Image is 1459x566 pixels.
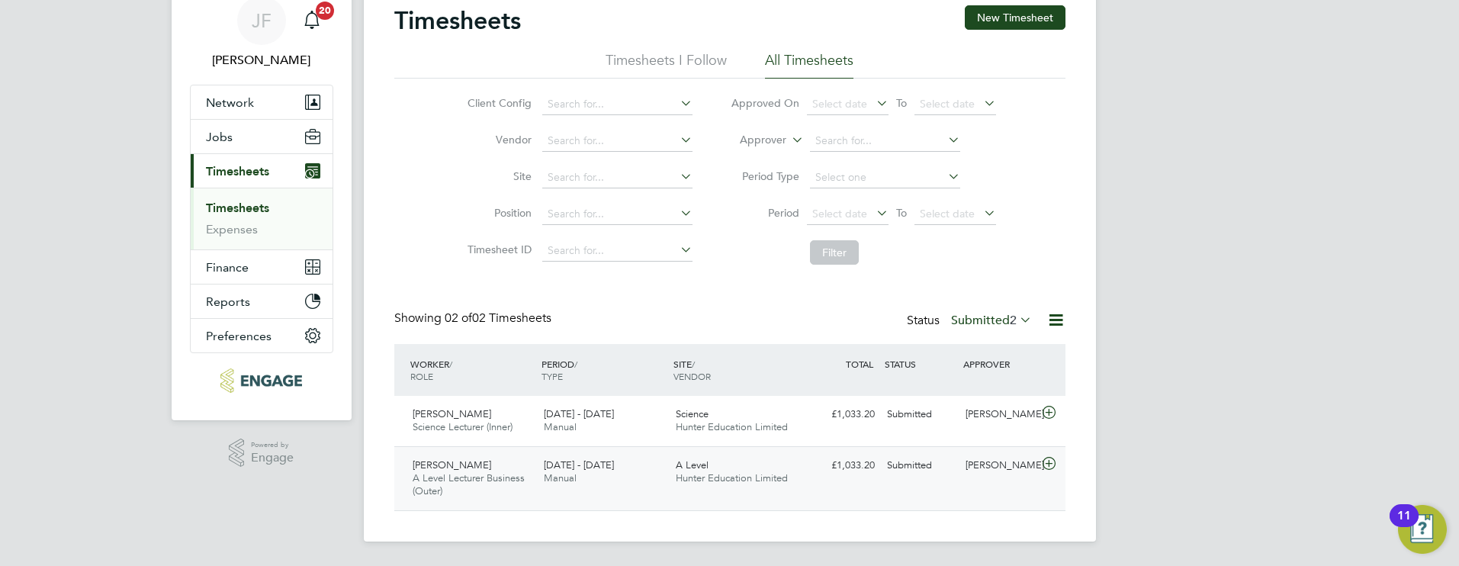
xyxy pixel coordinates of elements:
span: James Farrington [190,51,333,69]
span: [PERSON_NAME] [413,458,491,471]
img: huntereducation-logo-retina.png [220,368,302,393]
div: £1,033.20 [802,402,881,427]
span: To [892,203,911,223]
div: PERIOD [538,350,670,390]
span: Powered by [251,439,294,452]
span: Hunter Education Limited [676,420,788,433]
span: Select date [920,207,975,220]
span: A Level [676,458,709,471]
span: 2 [1010,313,1017,328]
label: Site [463,169,532,183]
div: 11 [1397,516,1411,535]
span: [DATE] - [DATE] [544,407,614,420]
span: Science Lecturer (Inner) [413,420,513,433]
span: 20 [316,2,334,20]
span: A Level Lecturer Business (Outer) [413,471,525,497]
label: Client Config [463,96,532,110]
input: Search for... [542,240,693,262]
label: Approver [718,133,786,148]
span: Manual [544,420,577,433]
span: Science [676,407,709,420]
h2: Timesheets [394,5,521,36]
div: WORKER [407,350,538,390]
input: Search for... [542,204,693,225]
label: Timesheet ID [463,243,532,256]
span: / [449,358,452,370]
span: Engage [251,452,294,465]
div: [PERSON_NAME] [959,453,1039,478]
span: Reports [206,294,250,309]
label: Position [463,206,532,220]
span: Network [206,95,254,110]
span: [PERSON_NAME] [413,407,491,420]
button: Filter [810,240,859,265]
span: To [892,93,911,113]
span: Select date [920,97,975,111]
a: Powered byEngage [229,439,294,468]
span: Finance [206,260,249,275]
div: Submitted [881,402,960,427]
span: / [574,358,577,370]
span: 02 of [445,310,472,326]
div: Status [907,310,1035,332]
button: New Timesheet [965,5,1065,30]
input: Search for... [810,130,960,152]
span: Manual [544,471,577,484]
input: Select one [810,167,960,188]
button: Timesheets [191,154,333,188]
li: All Timesheets [765,51,853,79]
a: Go to home page [190,368,333,393]
span: Hunter Education Limited [676,471,788,484]
span: / [692,358,695,370]
span: TOTAL [846,358,873,370]
label: Vendor [463,133,532,146]
input: Search for... [542,167,693,188]
div: SITE [670,350,802,390]
span: [DATE] - [DATE] [544,458,614,471]
div: Submitted [881,453,960,478]
span: JF [252,11,272,31]
button: Jobs [191,120,333,153]
button: Finance [191,250,333,284]
span: TYPE [542,370,563,382]
span: VENDOR [673,370,711,382]
label: Approved On [731,96,799,110]
div: APPROVER [959,350,1039,378]
input: Search for... [542,130,693,152]
button: Open Resource Center, 11 new notifications [1398,505,1447,554]
span: ROLE [410,370,433,382]
div: STATUS [881,350,960,378]
span: Timesheets [206,164,269,178]
label: Period Type [731,169,799,183]
li: Timesheets I Follow [606,51,727,79]
a: Timesheets [206,201,269,215]
span: Select date [812,97,867,111]
div: £1,033.20 [802,453,881,478]
div: [PERSON_NAME] [959,402,1039,427]
button: Reports [191,285,333,318]
span: Preferences [206,329,272,343]
span: Select date [812,207,867,220]
button: Preferences [191,319,333,352]
label: Submitted [951,313,1032,328]
input: Search for... [542,94,693,115]
div: Showing [394,310,554,326]
div: Timesheets [191,188,333,249]
button: Network [191,85,333,119]
span: Jobs [206,130,233,144]
span: 02 Timesheets [445,310,551,326]
a: Expenses [206,222,258,236]
label: Period [731,206,799,220]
